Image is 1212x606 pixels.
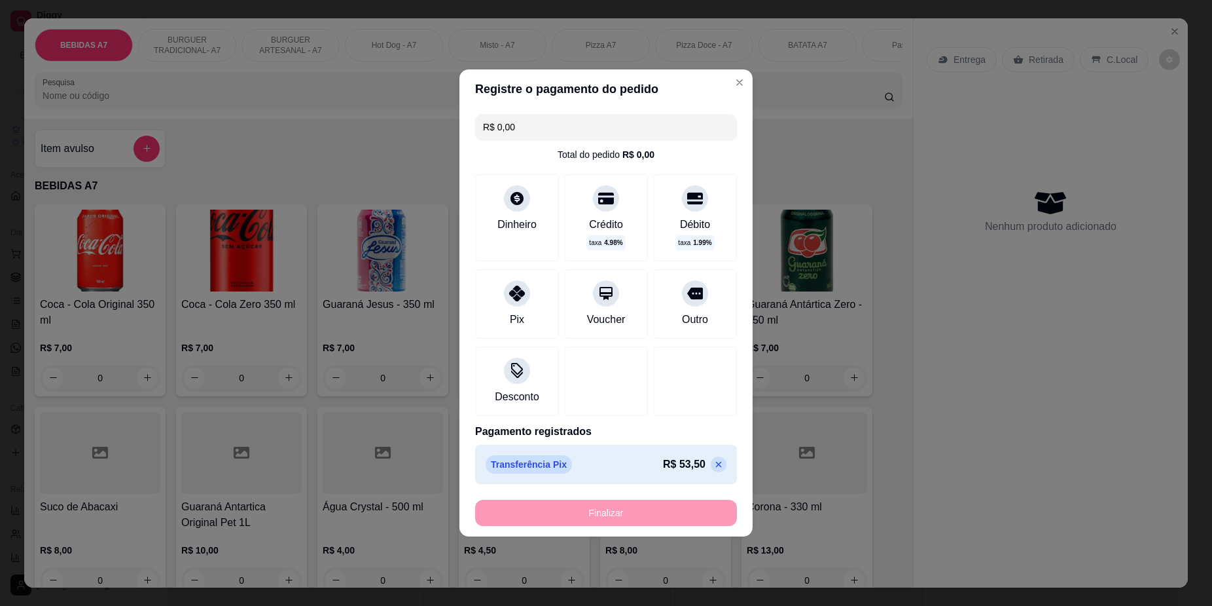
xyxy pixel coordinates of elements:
div: Outro [682,312,708,328]
p: R$ 53,50 [663,457,705,472]
div: Crédito [589,217,623,233]
div: Dinheiro [497,217,537,233]
div: Total do pedido [558,148,654,161]
header: Registre o pagamento do pedido [459,69,753,109]
button: Close [729,72,750,93]
p: taxa [589,238,622,248]
div: Débito [680,217,710,233]
input: Ex.: hambúrguer de cordeiro [483,114,729,140]
div: R$ 0,00 [622,148,654,161]
span: 1.99 % [693,238,711,248]
p: Pagamento registrados [475,424,737,440]
div: Voucher [587,312,626,328]
div: Pix [510,312,524,328]
span: 4.98 % [604,238,622,248]
div: Desconto [495,389,539,405]
p: Transferência Pix [486,455,572,474]
p: taxa [678,238,711,248]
